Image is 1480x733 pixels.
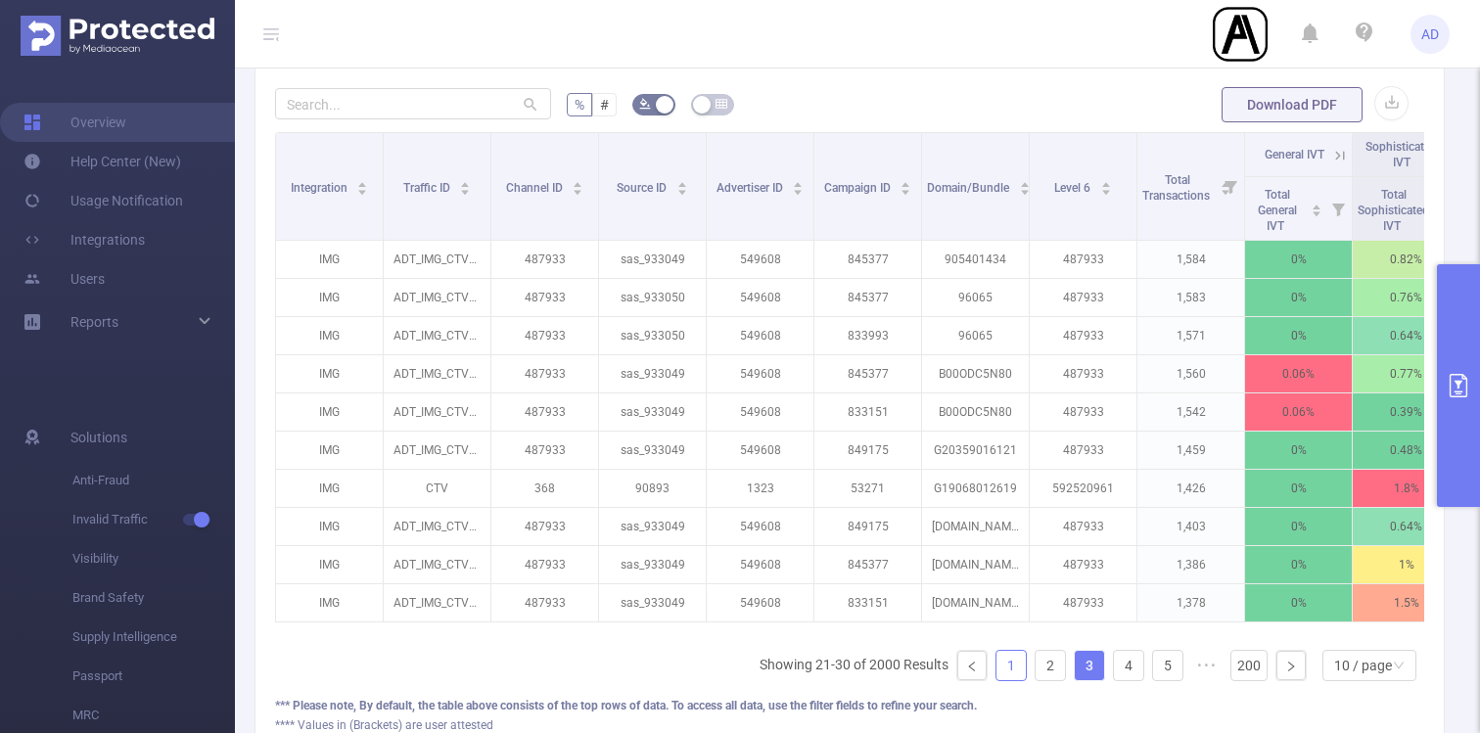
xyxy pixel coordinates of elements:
p: 487933 [491,432,598,469]
p: 487933 [491,584,598,621]
a: Users [23,259,105,298]
p: sas_933049 [599,355,706,392]
p: IMG [276,279,383,316]
span: ••• [1191,650,1223,681]
input: Search... [275,88,551,119]
p: 53271 [814,470,921,507]
li: Next 5 Pages [1191,650,1223,681]
p: [DOMAIN_NAME] [922,546,1029,583]
p: 90893 [599,470,706,507]
i: icon: caret-down [1019,187,1030,193]
li: Previous Page [956,650,988,681]
p: 0% [1245,470,1352,507]
p: 0.48% [1353,432,1459,469]
p: sas_933049 [599,393,706,431]
a: Integrations [23,220,145,259]
p: IMG [276,355,383,392]
div: Sort [1019,179,1031,191]
p: 1,584 [1137,241,1244,278]
p: 0.39% [1353,393,1459,431]
p: 549608 [707,508,813,545]
li: 4 [1113,650,1144,681]
i: icon: caret-up [1312,202,1322,207]
p: 487933 [1030,279,1136,316]
li: 1 [995,650,1027,681]
p: 1,571 [1137,317,1244,354]
p: 0.77% [1353,355,1459,392]
p: 549608 [707,241,813,278]
p: 0.64% [1353,317,1459,354]
div: Sort [356,179,368,191]
a: 4 [1114,651,1143,680]
p: 487933 [491,241,598,278]
p: 849175 [814,508,921,545]
span: Sophisticated IVT [1365,140,1437,169]
i: icon: caret-up [1100,179,1111,185]
p: IMG [276,546,383,583]
p: 0% [1245,584,1352,621]
i: icon: caret-down [573,187,583,193]
p: 487933 [1030,584,1136,621]
p: 849175 [814,432,921,469]
i: icon: caret-down [1100,187,1111,193]
p: IMG [276,584,383,621]
p: 905401434 [922,241,1029,278]
p: 833993 [814,317,921,354]
p: 833151 [814,393,921,431]
li: Showing 21-30 of 2000 Results [760,650,948,681]
p: 549608 [707,546,813,583]
p: 487933 [1030,241,1136,278]
p: 1,542 [1137,393,1244,431]
span: Visibility [72,539,235,578]
i: icon: table [716,98,727,110]
p: 549608 [707,393,813,431]
div: 10 / page [1334,651,1392,680]
p: 549608 [707,355,813,392]
p: IMG [276,241,383,278]
a: Help Center (New) [23,142,181,181]
p: ADT_IMG_CTV_Video [384,279,490,316]
p: ADT_IMG_CTV_Video [384,432,490,469]
p: 0% [1245,546,1352,583]
a: 5 [1153,651,1182,680]
p: [DOMAIN_NAME] [922,584,1029,621]
div: Sort [676,179,688,191]
p: B00ODC5N80 [922,355,1029,392]
p: 1323 [707,470,813,507]
p: 845377 [814,355,921,392]
span: Channel ID [506,181,566,195]
span: Supply Intelligence [72,618,235,657]
p: ADT_IMG_CTV_Video [384,241,490,278]
span: Total General IVT [1258,188,1297,233]
p: IMG [276,393,383,431]
span: Invalid Traffic [72,500,235,539]
p: 487933 [491,546,598,583]
div: *** Please note, By default, the table above consists of the top rows of data. To access all data... [275,697,1424,714]
li: 2 [1035,650,1066,681]
p: 0% [1245,508,1352,545]
span: Total Transactions [1142,173,1213,203]
button: Download PDF [1222,87,1363,122]
i: icon: caret-up [1019,179,1030,185]
i: icon: caret-down [460,187,471,193]
i: icon: caret-up [901,179,911,185]
p: 1,426 [1137,470,1244,507]
i: icon: caret-up [573,179,583,185]
p: 592520961 [1030,470,1136,507]
span: Campaign ID [824,181,894,195]
i: Filter menu [1324,177,1352,240]
p: 1,459 [1137,432,1244,469]
span: Advertiser ID [717,181,786,195]
p: 487933 [1030,393,1136,431]
p: 487933 [491,393,598,431]
p: 487933 [1030,508,1136,545]
p: [DOMAIN_NAME] [922,508,1029,545]
span: Solutions [70,418,127,457]
p: 487933 [1030,432,1136,469]
p: 1,378 [1137,584,1244,621]
p: ADT_IMG_CTV_Video [384,546,490,583]
p: sas_933049 [599,546,706,583]
p: IMG [276,470,383,507]
p: 487933 [491,508,598,545]
p: sas_933049 [599,508,706,545]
